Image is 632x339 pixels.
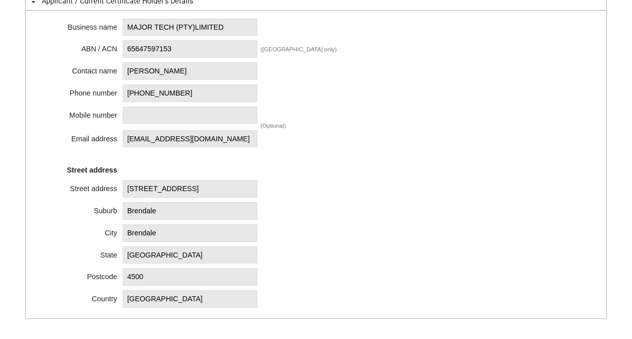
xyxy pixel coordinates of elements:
span: 4500 [123,268,257,286]
div: Business name [42,20,117,30]
div: Contact name [42,64,117,74]
span: [GEOGRAPHIC_DATA] [123,246,257,264]
div: Suburb [42,204,117,214]
span: [STREET_ADDRESS] [123,180,257,198]
div: (Optional) [260,123,286,129]
strong: Street address [67,166,117,174]
div: Email address [42,132,117,142]
div: State [42,248,117,258]
div: Mobile number [42,108,117,118]
span: MAJOR TECH (PTY)LIMITED [123,19,257,36]
div: City [42,226,117,236]
span: [PHONE_NUMBER] [123,84,257,102]
span: Brendale [123,202,257,220]
div: Country [42,292,117,302]
span: [GEOGRAPHIC_DATA] [123,290,257,308]
div: ([GEOGRAPHIC_DATA] only) [260,46,337,52]
div: Phone number [42,86,117,96]
span: Brendale [123,224,257,242]
div: Street address [42,182,117,192]
span: [EMAIL_ADDRESS][DOMAIN_NAME] [123,130,257,148]
div: Postcode [42,270,117,280]
div: ABN / ACN [42,42,117,52]
span: [PERSON_NAME] [123,62,257,80]
span: 65647597153 [123,40,257,58]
